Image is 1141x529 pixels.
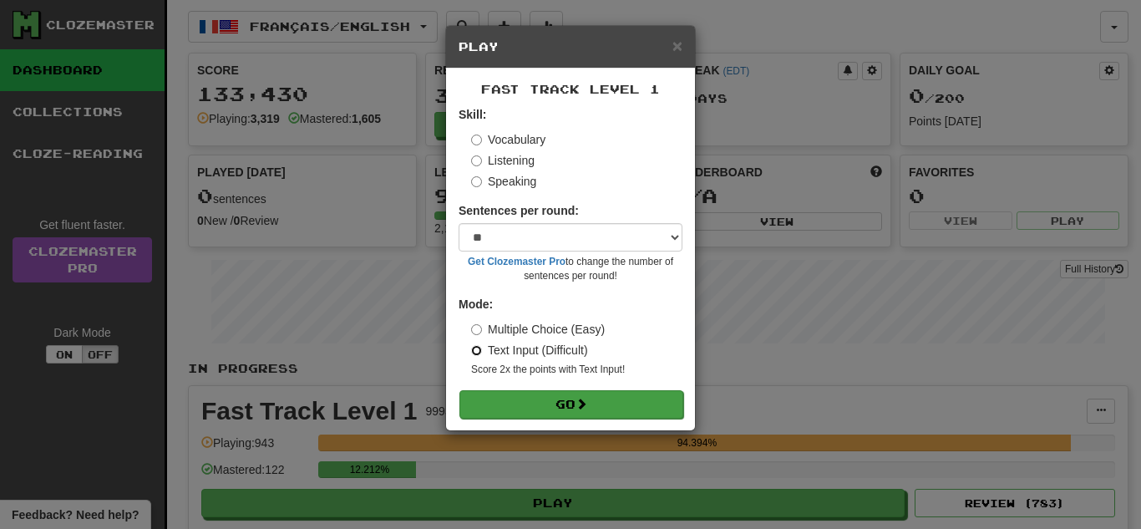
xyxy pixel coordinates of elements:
strong: Skill: [459,108,486,121]
button: Go [459,390,683,419]
label: Speaking [471,173,536,190]
span: × [672,36,682,55]
label: Text Input (Difficult) [471,342,588,359]
input: Speaking [471,176,482,187]
label: Sentences per round: [459,202,579,219]
input: Listening [471,155,482,166]
input: Vocabulary [471,135,482,145]
label: Vocabulary [471,131,545,148]
label: Listening [471,152,535,169]
input: Text Input (Difficult) [471,345,482,356]
small: Score 2x the points with Text Input ! [471,363,682,377]
h5: Play [459,38,682,55]
button: Close [672,37,682,54]
small: to change the number of sentences per round! [459,255,682,283]
strong: Mode: [459,298,493,311]
label: Multiple Choice (Easy) [471,321,605,338]
input: Multiple Choice (Easy) [471,324,482,335]
a: Get Clozemaster Pro [468,256,565,267]
span: Fast Track Level 1 [481,82,660,96]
